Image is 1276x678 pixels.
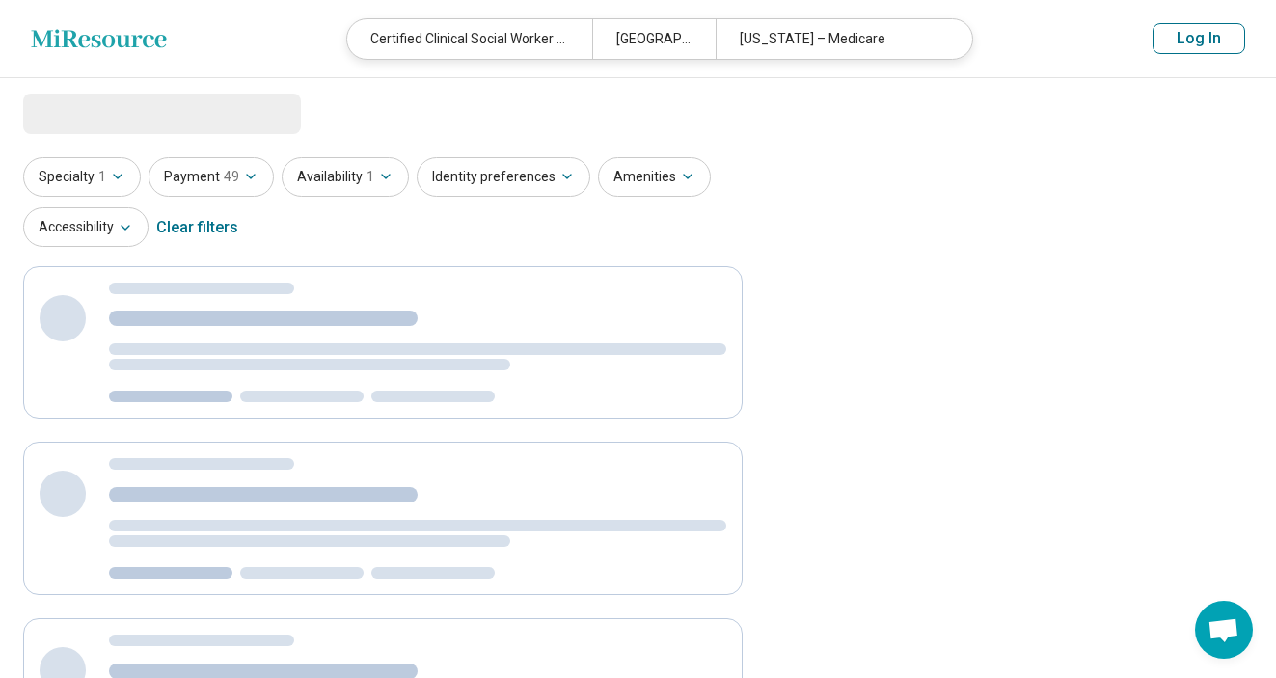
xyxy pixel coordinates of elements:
[149,157,274,197] button: Payment49
[598,157,711,197] button: Amenities
[224,167,239,187] span: 49
[592,19,715,59] div: [GEOGRAPHIC_DATA]
[23,207,149,247] button: Accessibility
[367,167,374,187] span: 1
[98,167,106,187] span: 1
[23,157,141,197] button: Specialty1
[282,157,409,197] button: Availability1
[1153,23,1245,54] button: Log In
[156,204,238,251] div: Clear filters
[23,94,185,132] span: Loading...
[417,157,590,197] button: Identity preferences
[716,19,961,59] div: [US_STATE] – Medicare
[347,19,592,59] div: Certified Clinical Social Worker (CSW)
[1195,601,1253,659] div: Open chat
